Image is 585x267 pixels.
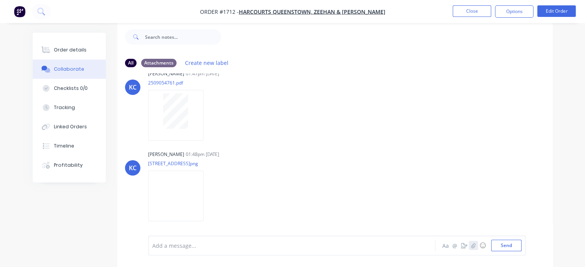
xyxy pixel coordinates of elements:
button: Profitability [33,156,106,175]
div: KC [129,163,137,172]
div: Checklists 0/0 [54,85,88,92]
button: Create new label [181,58,233,68]
button: Aa [441,241,450,250]
div: Attachments [141,59,177,67]
input: Search notes... [145,29,221,45]
button: Edit Order [537,5,576,17]
div: KC [129,83,137,92]
button: Checklists 0/0 [33,79,106,98]
div: 01:47pm [DATE] [186,70,219,77]
div: All [125,59,137,67]
button: Linked Orders [33,117,106,136]
p: 2509054761.pdf [148,80,211,86]
div: Collaborate [54,66,84,73]
div: Profitability [54,162,83,169]
p: [STREET_ADDRESS]png [148,160,211,167]
button: Close [453,5,491,17]
button: @ [450,241,460,250]
div: Timeline [54,143,74,149]
div: [PERSON_NAME] [148,70,184,77]
button: Timeline [33,136,106,156]
button: ☺ [478,241,487,250]
img: Factory [14,6,25,17]
div: Order details [54,46,87,53]
button: Collaborate [33,60,106,79]
a: Harcourts Queenstown, Zeehan & [PERSON_NAME] [239,8,385,15]
div: Tracking [54,104,75,111]
button: Tracking [33,98,106,117]
button: Options [495,5,533,18]
div: Linked Orders [54,123,87,130]
div: [PERSON_NAME] [148,151,184,158]
span: Order #1712 - [200,8,239,15]
button: Send [491,240,522,251]
div: 01:48pm [DATE] [186,151,219,158]
button: Order details [33,40,106,60]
